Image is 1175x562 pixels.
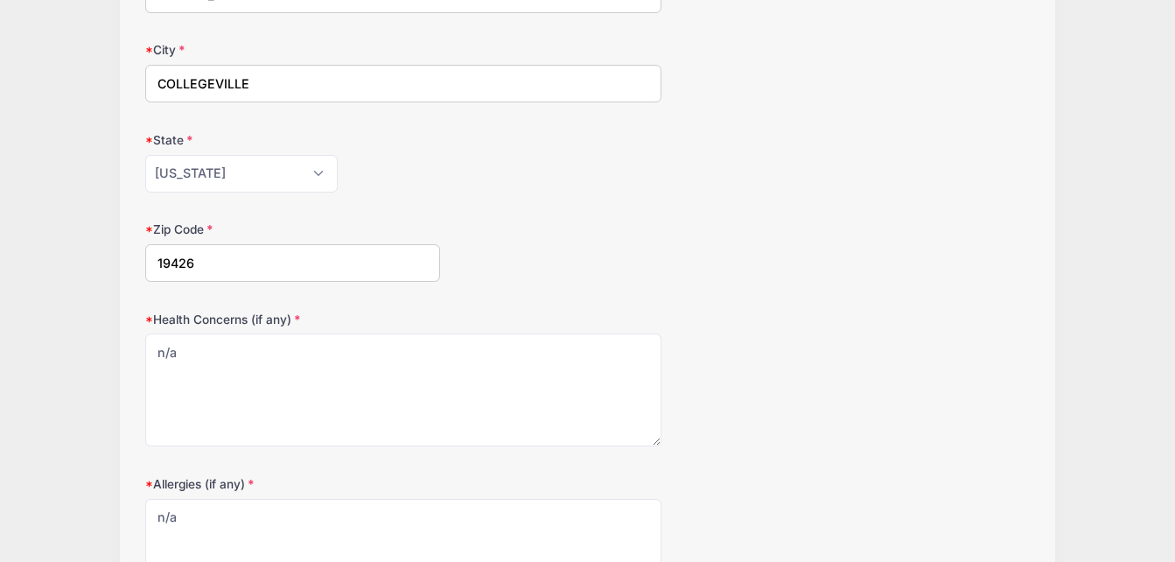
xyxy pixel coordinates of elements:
label: City [145,41,440,59]
label: Zip Code [145,221,440,238]
input: xxxxx [145,244,440,282]
label: Health Concerns (if any) [145,311,440,328]
textarea: n/a [145,334,661,446]
label: State [145,131,440,149]
label: Allergies (if any) [145,475,440,493]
